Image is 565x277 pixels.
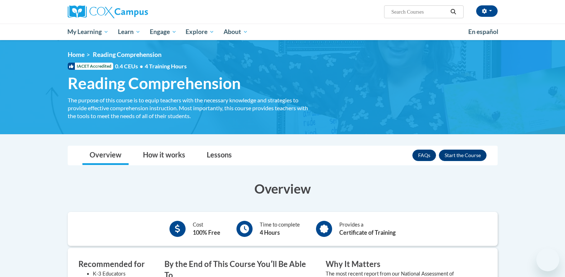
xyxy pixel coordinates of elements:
b: 4 Hours [260,229,280,236]
div: Main menu [57,24,508,40]
a: My Learning [63,24,114,40]
div: Time to complete [260,221,300,237]
span: IACET Accredited [68,63,113,70]
input: Search Courses [391,8,448,16]
img: Cox Campus [68,5,148,18]
h3: Why It Matters [326,259,476,270]
span: 0.4 CEUs [115,62,187,70]
button: Search [448,8,459,16]
a: Learn [113,24,145,40]
h3: Overview [68,180,498,198]
a: Explore [181,24,219,40]
span: En español [468,28,498,35]
div: Provides a [339,221,396,237]
a: FAQs [412,150,436,161]
a: Lessons [200,146,239,165]
a: En español [464,24,503,39]
span: My Learning [67,28,109,36]
span: About [224,28,248,36]
button: Account Settings [476,5,498,17]
button: Enroll [439,150,487,161]
span: Reading Comprehension [93,51,162,58]
a: Engage [145,24,181,40]
a: How it works [136,146,192,165]
span: • [140,63,143,69]
span: Learn [118,28,140,36]
div: Cost [193,221,220,237]
b: Certificate of Training [339,229,396,236]
a: Overview [82,146,129,165]
b: 100% Free [193,229,220,236]
h3: Recommended for [78,259,154,270]
span: Engage [150,28,177,36]
span: Explore [186,28,214,36]
div: The purpose of this course is to equip teachers with the necessary knowledge and strategies to pr... [68,96,315,120]
span: 4 Training Hours [145,63,187,69]
iframe: Button to launch messaging window [536,248,559,271]
a: Cox Campus [68,5,204,18]
a: Home [68,51,85,58]
span: Reading Comprehension [68,74,241,93]
a: About [219,24,253,40]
